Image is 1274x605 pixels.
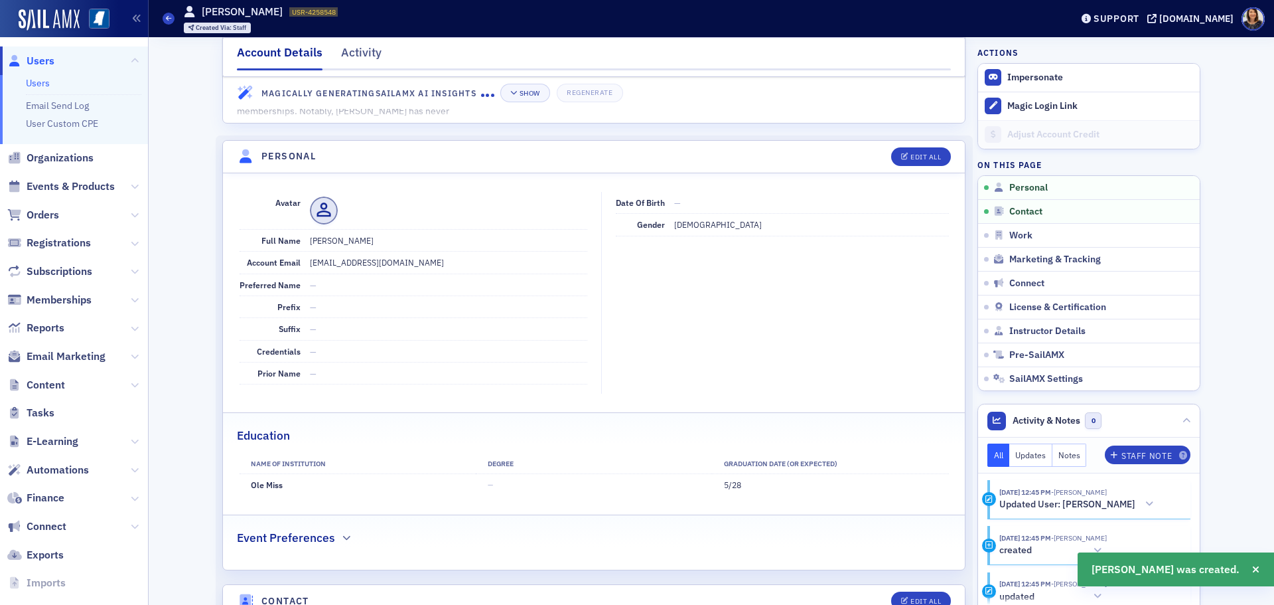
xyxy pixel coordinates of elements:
span: Gender [637,219,665,230]
th: Degree [476,454,712,474]
span: Orders [27,208,59,222]
div: Support [1094,13,1139,25]
button: Updated User: [PERSON_NAME] [999,497,1159,511]
span: Noma Burge [1051,533,1107,543]
span: Prefix [277,302,301,312]
div: Show [520,90,540,97]
h2: Event Preferences [237,529,335,547]
span: — [310,346,317,357]
span: Noma Burge [1051,487,1107,497]
button: Magic Login Link [978,92,1200,120]
span: Events & Products [27,179,115,194]
a: Imports [7,576,66,590]
button: Notes [1052,444,1087,467]
span: Memberships [27,293,92,307]
a: E-Learning [7,434,78,449]
div: Account Details [237,44,322,70]
span: Personal [1009,182,1048,194]
a: Automations [7,463,89,477]
div: Creation [982,539,996,553]
span: Suffix [279,323,301,334]
span: E-Learning [27,434,78,449]
a: View Homepage [80,9,109,31]
button: Staff Note [1105,446,1190,464]
span: Exports [27,548,64,562]
time: 9/2/2025 12:45 PM [999,487,1051,497]
span: Avatar [275,197,301,208]
a: Users [7,54,54,68]
dd: [DEMOGRAPHIC_DATA] [674,214,949,235]
a: Email Send Log [26,100,89,112]
span: — [310,368,317,379]
a: Events & Products [7,179,115,194]
span: Noma Burge [1051,579,1107,588]
button: Regenerate [557,84,622,102]
div: Adjust Account Credit [1007,129,1193,141]
span: License & Certification [1009,302,1106,313]
h4: Actions [977,46,1019,58]
span: Registrations [27,236,91,250]
span: Date of Birth [616,197,665,208]
div: Staff Note [1121,452,1172,460]
a: Adjust Account Credit [978,120,1200,149]
span: Activity & Notes [1013,414,1080,428]
img: SailAMX [19,9,80,31]
span: Pre-SailAMX [1009,349,1064,361]
button: [DOMAIN_NAME] [1147,14,1238,23]
h2: Education [237,427,290,444]
span: [PERSON_NAME] was created. [1092,562,1239,578]
span: Created Via : [196,23,233,32]
span: — [310,302,317,312]
div: Edit All [910,153,941,161]
div: Activity [982,492,996,506]
span: — [488,480,493,489]
span: Finance [27,491,64,505]
a: Orders [7,208,59,222]
h5: created [999,545,1032,557]
div: Update [982,584,996,598]
span: Imports [27,576,66,590]
a: Finance [7,491,64,505]
span: Organizations [27,151,94,165]
span: Content [27,378,65,392]
span: Email Marketing [27,349,106,364]
a: Reports [7,321,64,335]
dd: [EMAIL_ADDRESS][DOMAIN_NAME] [310,252,587,273]
span: Profile [1241,7,1265,31]
span: — [674,197,681,208]
span: Connect [27,519,66,534]
img: SailAMX [89,9,109,29]
span: Reports [27,321,64,335]
span: Instructor Details [1009,325,1086,337]
div: Activity [341,44,382,68]
button: created [999,544,1107,558]
span: Full Name [261,235,301,246]
span: Tasks [27,406,54,420]
a: Connect [7,519,66,534]
button: updated [999,590,1107,604]
button: All [987,444,1010,467]
span: USR-4258548 [292,7,336,17]
span: Prior Name [257,368,301,379]
span: 5/28 [724,479,741,490]
div: Created Via: Staff [184,23,251,33]
span: Marketing & Tracking [1009,254,1101,266]
span: — [310,280,317,290]
h1: [PERSON_NAME] [202,5,283,19]
a: Content [7,378,65,392]
div: Edit All [910,598,941,605]
a: Organizations [7,151,94,165]
dd: [PERSON_NAME] [310,230,587,251]
h4: On this page [977,159,1200,171]
a: User Custom CPE [26,118,98,130]
button: Impersonate [1007,72,1063,84]
a: Exports [7,548,64,562]
a: Memberships [7,293,92,307]
h4: Magically Generating SailAMX AI Insights [261,87,481,99]
th: Graduation Date (Or Expected) [712,454,948,474]
a: Users [26,77,50,89]
div: Staff [196,25,246,32]
span: SailAMX Settings [1009,373,1083,385]
button: Show [500,84,550,102]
